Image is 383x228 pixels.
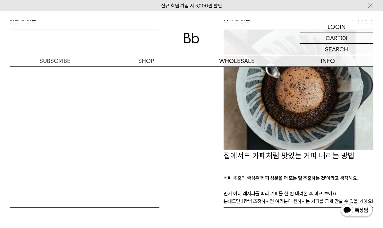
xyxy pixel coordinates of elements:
[191,55,283,66] p: WHOLESALE
[340,203,373,218] img: 카카오톡 채널 1:1 채팅 버튼
[300,32,373,44] a: CART (0)
[10,55,101,66] a: SUBSCRIBE
[101,55,192,66] a: SHOP
[224,30,373,150] img: 4189a716bed969d963a9df752a490e85_105402.jpg
[325,44,348,55] p: SEARCH
[224,151,354,160] span: 집에서도 카페처럼 맛있는 커피 내리는 방법
[224,174,373,182] p: 커피 추출의 핵심은 이라고 생각해요.
[260,175,326,181] b: '커피 성분을 더 또는 덜 추출하는 것'
[161,3,222,9] a: 신규 회원 가입 시 3,000원 할인
[224,197,373,205] p: 분쇄도만 1칸씩 조정하시면 여러분이 원하시는 커피를 금세 만날 수 있을 거예요!
[283,55,374,66] p: INFO
[341,32,347,43] p: (0)
[328,21,346,32] p: LOGIN
[300,21,373,32] a: LOGIN
[326,32,341,43] p: CART
[184,33,199,43] img: 로고
[224,190,373,197] p: 먼저 아래 레시피를 따라 커피를 한 번 내려본 후 마셔 보아요.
